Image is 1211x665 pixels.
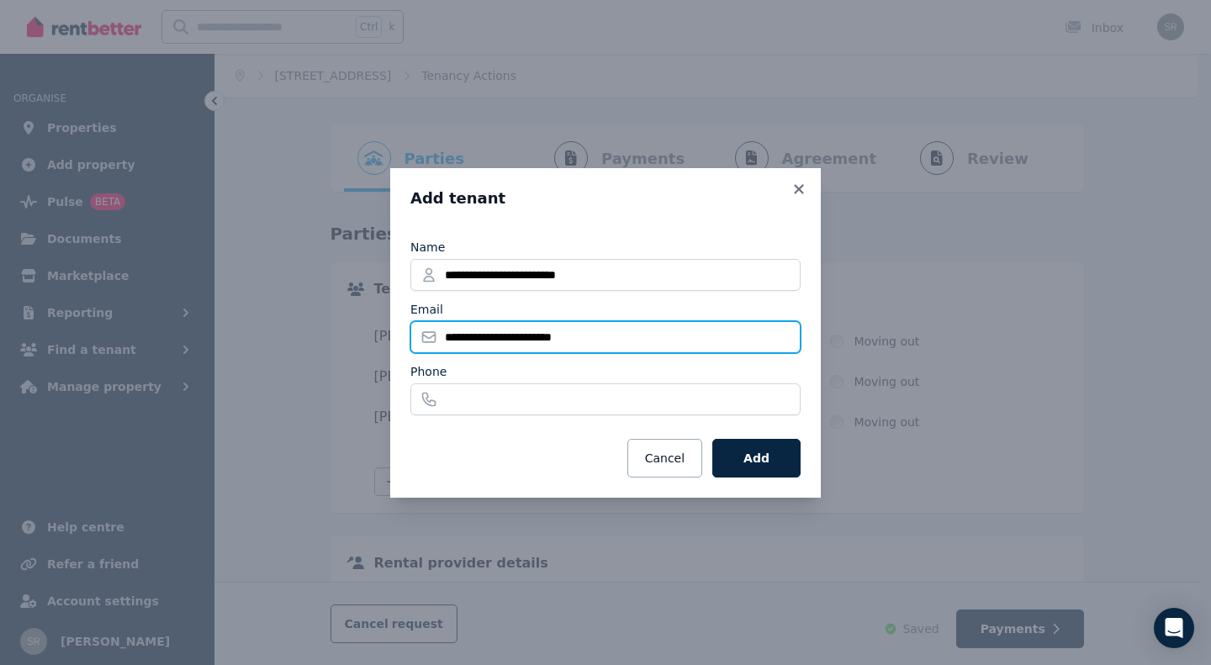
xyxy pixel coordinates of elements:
[1154,608,1194,648] div: Open Intercom Messenger
[410,363,447,380] label: Phone
[410,301,443,318] label: Email
[410,188,801,208] h3: Add tenant
[712,439,801,478] button: Add
[410,239,445,256] label: Name
[627,439,702,478] button: Cancel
